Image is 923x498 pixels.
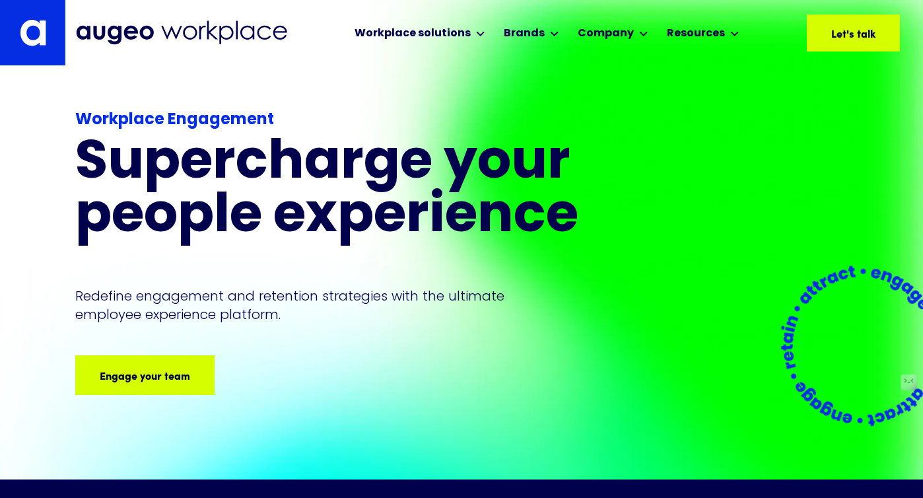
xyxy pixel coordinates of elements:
p: Redefine engagement and retention strategies with the ultimate employee experience platform. [75,287,530,324]
img: Augeo's "a" monogram decorative logo in white. [20,19,46,46]
div: Resources [667,26,725,42]
div: Workplace Engagement [75,108,646,132]
h1: Supercharge your people experience [75,137,646,244]
a: Let's talk [807,15,900,52]
div: Company [578,26,634,42]
div: Workplace solutions [355,26,471,42]
a: Engage your team [75,355,215,395]
div: Brands [504,26,545,42]
img: Augeo Workplace business unit full logo in mignight blue. [76,20,287,45]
